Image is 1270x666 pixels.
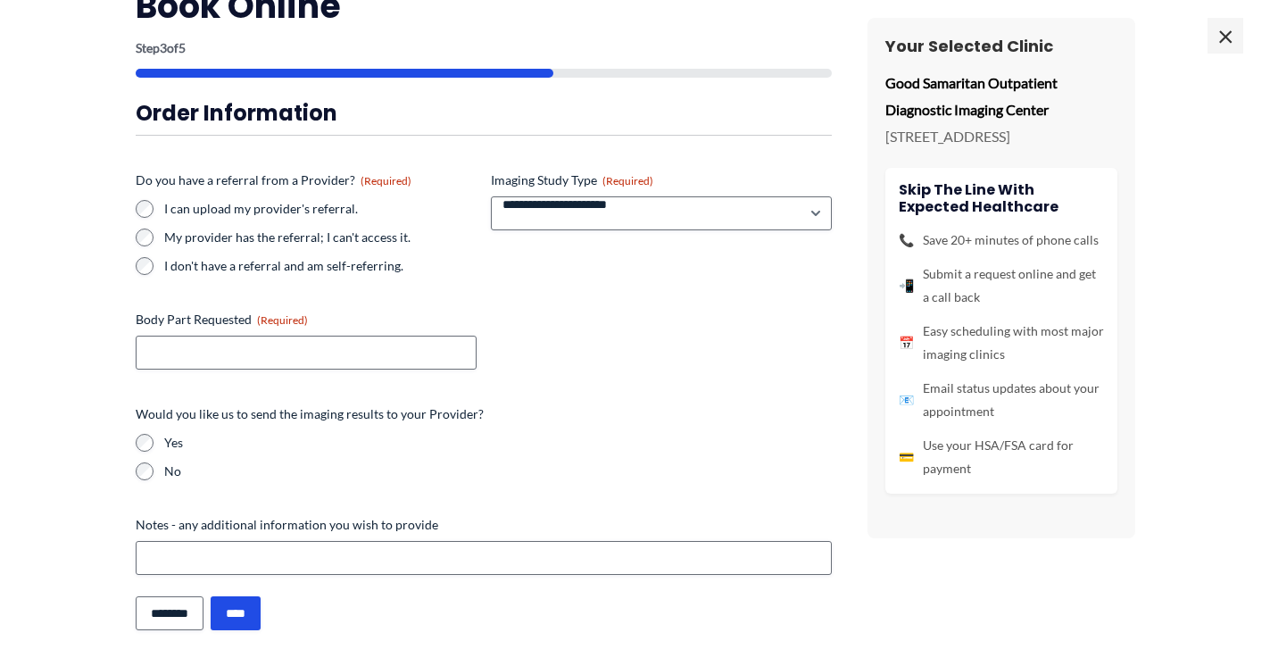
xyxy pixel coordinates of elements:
span: 📅 [899,331,914,354]
li: Easy scheduling with most major imaging clinics [899,320,1104,366]
span: (Required) [602,174,653,187]
span: 📧 [899,388,914,412]
span: 3 [160,40,167,55]
label: Yes [164,434,832,452]
label: I don't have a referral and am self-referring. [164,257,477,275]
legend: Would you like us to send the imaging results to your Provider? [136,405,484,423]
p: [STREET_ADDRESS] [885,123,1117,150]
legend: Do you have a referral from a Provider? [136,171,411,189]
span: 📞 [899,229,914,252]
h3: Order Information [136,99,832,127]
h3: Your Selected Clinic [885,36,1117,56]
label: Notes - any additional information you wish to provide [136,516,832,534]
label: My provider has the referral; I can't access it. [164,229,477,246]
span: 💳 [899,445,914,469]
span: × [1208,18,1243,54]
li: Email status updates about your appointment [899,377,1104,423]
span: 5 [178,40,186,55]
span: 📲 [899,274,914,297]
h4: Skip the line with Expected Healthcare [899,181,1104,215]
label: Body Part Requested [136,311,477,329]
li: Save 20+ minutes of phone calls [899,229,1104,252]
label: I can upload my provider's referral. [164,200,477,218]
p: Step of [136,42,832,54]
li: Submit a request online and get a call back [899,262,1104,309]
p: Good Samaritan Outpatient Diagnostic Imaging Center [885,70,1117,122]
label: No [164,462,832,480]
span: (Required) [257,313,308,327]
span: (Required) [361,174,411,187]
label: Imaging Study Type [491,171,832,189]
li: Use your HSA/FSA card for payment [899,434,1104,480]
